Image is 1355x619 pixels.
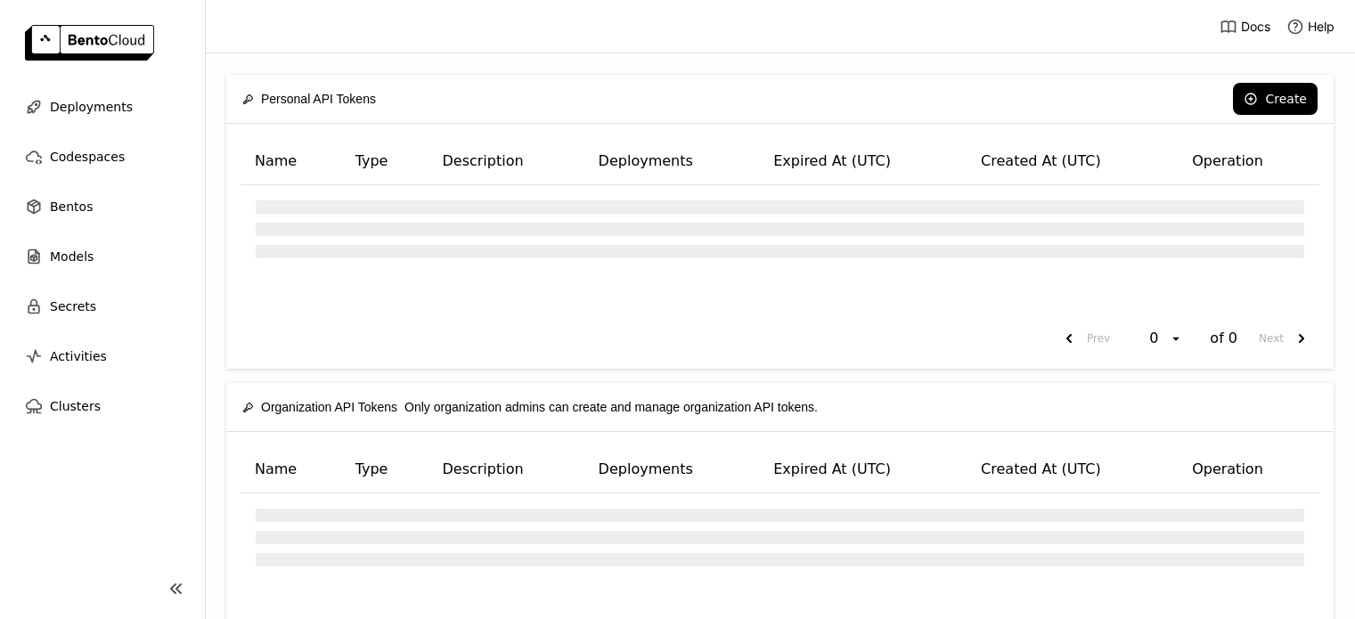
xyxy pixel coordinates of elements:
span: Clusters [50,395,101,417]
span: Models [50,246,94,267]
th: Description [428,446,584,493]
th: Operation [1178,138,1319,185]
div: 0 [1144,330,1169,347]
button: Create [1233,83,1318,115]
a: Secrets [14,289,191,324]
span: Docs [1241,19,1270,35]
a: Models [14,239,191,274]
span: Help [1308,19,1335,35]
span: of 0 [1210,330,1237,347]
span: Personal API Tokens [261,89,376,109]
div: Help [1286,18,1335,36]
svg: open [1169,331,1183,346]
th: Name [241,446,341,493]
button: next page. current page 0 of 0 [1252,322,1319,354]
a: Activities [14,338,191,374]
th: Type [341,138,429,185]
span: Deployments [50,96,133,118]
span: Codespaces [50,146,125,167]
button: previous page. current page 0 of 0 [1051,322,1117,354]
th: Deployments [584,446,760,493]
th: Created At (UTC) [967,138,1178,185]
th: Description [428,138,584,185]
th: Type [341,446,429,493]
th: Created At (UTC) [967,446,1178,493]
th: Name [241,138,341,185]
th: Expired At (UTC) [759,138,967,185]
div: Only organization admins can create and manage organization API tokens. [242,388,818,426]
a: Clusters [14,388,191,424]
th: Expired At (UTC) [759,446,967,493]
th: Deployments [584,138,760,185]
span: Bentos [50,196,93,217]
span: Organization API Tokens [261,397,397,417]
th: Operation [1178,446,1319,493]
a: Bentos [14,189,191,224]
span: Activities [50,346,107,367]
span: Secrets [50,296,96,317]
img: logo [25,25,154,61]
a: Docs [1220,18,1270,36]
